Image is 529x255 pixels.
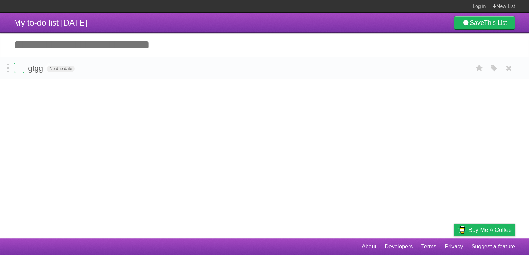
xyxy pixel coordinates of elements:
b: This List [484,19,507,26]
span: gtgg [28,64,45,73]
a: Suggest a feature [472,240,515,253]
a: Privacy [445,240,463,253]
a: About [362,240,376,253]
span: No due date [47,66,75,72]
label: Star task [473,63,486,74]
label: Done [14,63,24,73]
a: Developers [385,240,413,253]
img: Buy me a coffee [457,224,467,236]
a: SaveThis List [454,16,515,30]
span: My to-do list [DATE] [14,18,87,27]
a: Buy me a coffee [454,224,515,236]
a: Terms [421,240,437,253]
span: Buy me a coffee [468,224,512,236]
